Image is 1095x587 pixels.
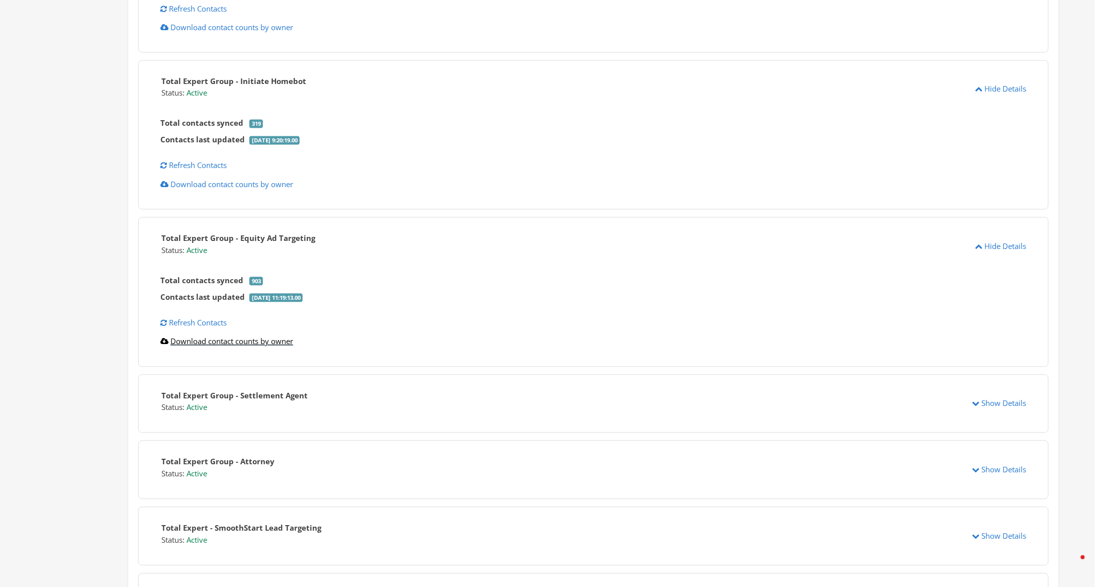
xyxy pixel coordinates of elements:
a: Download contact counts by owner [160,22,293,32]
div: Total Expert Group - Initiate Homebot [161,76,306,88]
span: Active [187,402,209,412]
iframe: Intercom live chat [1061,553,1085,577]
button: Hide Details [969,80,1033,99]
span: Active [187,535,209,545]
th: Contacts last updated [158,289,247,306]
div: Total Expert Group - Equity Ad Targeting [161,233,315,244]
span: 903 [249,277,263,286]
a: Download contact counts by owner [160,337,293,347]
span: 319 [249,120,263,128]
span: Active [187,88,209,98]
label: Status: [161,245,187,257]
button: Show Details [966,461,1033,479]
button: Show Details [966,394,1033,413]
div: Total Expert Group - Attorney [161,456,275,468]
div: Total Expert - SmoothStart Lead Targeting [161,523,321,534]
th: Contacts last updated [158,132,247,148]
button: Download contact counts by owner [154,18,300,37]
button: Show Details [966,527,1033,546]
button: Hide Details [969,237,1033,256]
span: Active [187,245,209,256]
span: Active [187,469,209,479]
button: Refresh Contacts [154,314,233,332]
label: Status: [161,88,187,99]
span: [DATE] 9:20:19.00 [249,136,300,145]
div: Total Expert Group - Settlement Agent [161,390,308,402]
a: Download contact counts by owner [160,180,293,190]
label: Status: [161,468,187,480]
th: Total contacts synced [158,273,247,289]
button: Download contact counts by owner [154,332,300,351]
label: Status: [161,402,187,413]
button: Download contact counts by owner [154,176,300,194]
th: Total contacts synced [158,115,247,132]
label: Status: [161,535,187,546]
button: Refresh Contacts [154,156,233,175]
span: [DATE] 11:19:13.00 [249,294,303,302]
